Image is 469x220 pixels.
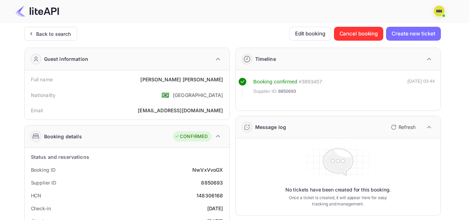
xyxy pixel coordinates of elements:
[399,123,416,131] p: Refresh
[255,123,286,131] div: Message log
[44,133,82,140] div: Booking details
[289,27,331,41] button: Edit booking
[161,89,169,101] span: United States
[140,76,223,83] div: [PERSON_NAME] [PERSON_NAME]
[387,122,418,133] button: Refresh
[192,166,223,173] div: NwVxVvoGX
[196,192,223,199] div: 148306168
[255,55,276,63] div: Timeline
[173,91,223,99] div: [GEOGRAPHIC_DATA]
[299,78,322,86] div: # 3893457
[138,107,223,114] div: [EMAIL_ADDRESS][DOMAIN_NAME]
[201,179,223,186] div: 8850693
[31,91,56,99] div: Nationality
[285,186,391,193] p: No tickets have been created for this booking.
[283,195,393,207] p: Once a ticket is created, it will appear here for easy tracking and management.
[31,153,89,161] div: Status and reservations
[31,166,56,173] div: Booking ID
[253,78,298,86] div: Booking confirmed
[36,30,71,38] div: Back to search
[31,107,43,114] div: Email
[278,88,296,95] span: 8850693
[408,78,435,98] div: [DATE] 03:44
[31,205,51,212] div: Check-in
[31,179,56,186] div: Supplier ID
[434,6,445,17] img: N/A N/A
[207,205,223,212] div: [DATE]
[253,88,278,95] span: Supplier ID:
[175,133,208,140] div: CONFIRMED
[31,76,53,83] div: Full name
[15,6,59,17] img: LiteAPI Logo
[44,55,89,63] div: Guest information
[31,192,42,199] div: HCN
[386,27,441,41] button: Create new ticket
[334,27,384,41] button: Cancel booking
